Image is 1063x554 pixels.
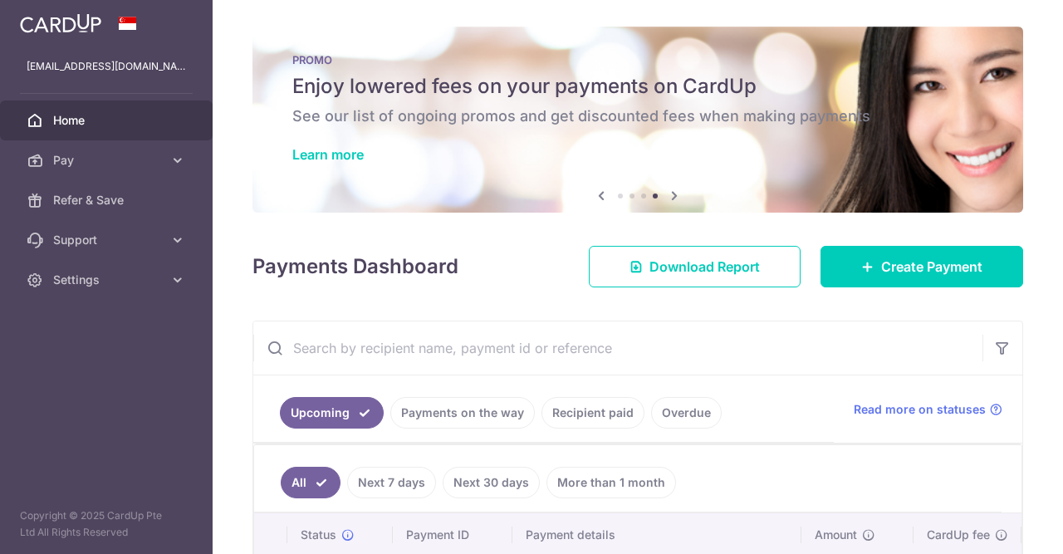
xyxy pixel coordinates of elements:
h4: Payments Dashboard [252,252,458,282]
a: Next 30 days [443,467,540,498]
img: Latest Promos banner [252,27,1023,213]
p: [EMAIL_ADDRESS][DOMAIN_NAME] [27,58,186,75]
a: All [281,467,340,498]
iframe: Opens a widget where you can find more information [957,504,1046,546]
span: Support [53,232,163,248]
p: PROMO [292,53,983,66]
a: Overdue [651,397,722,429]
img: CardUp [20,13,101,33]
span: Download Report [649,257,760,277]
span: Pay [53,152,163,169]
a: Payments on the way [390,397,535,429]
span: CardUp fee [927,527,990,543]
a: Recipient paid [541,397,644,429]
span: Amount [815,527,857,543]
span: Home [53,112,163,129]
span: Status [301,527,336,543]
span: Read more on statuses [854,401,986,418]
input: Search by recipient name, payment id or reference [253,321,982,375]
h5: Enjoy lowered fees on your payments on CardUp [292,73,983,100]
a: Read more on statuses [854,401,1002,418]
a: Upcoming [280,397,384,429]
a: Learn more [292,146,364,163]
span: Refer & Save [53,192,163,208]
span: Settings [53,272,163,288]
h6: See our list of ongoing promos and get discounted fees when making payments [292,106,983,126]
a: Create Payment [821,246,1023,287]
a: More than 1 month [546,467,676,498]
a: Next 7 days [347,467,436,498]
a: Download Report [589,246,801,287]
span: Create Payment [881,257,982,277]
